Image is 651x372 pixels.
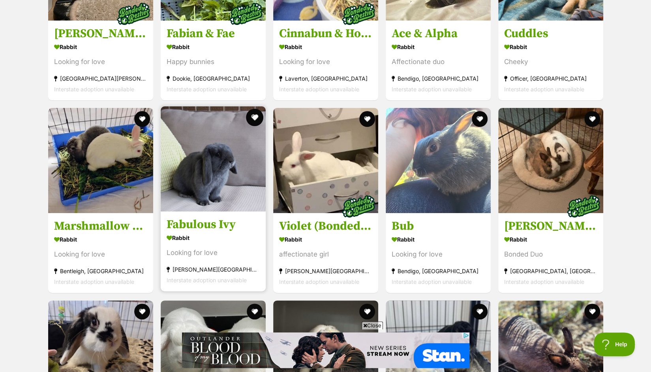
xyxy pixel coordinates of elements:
[504,26,597,41] h3: Cuddles
[504,86,584,93] span: Interstate adoption unavailable
[54,249,147,260] div: Looking for love
[392,278,472,285] span: Interstate adoption unavailable
[386,20,491,100] a: Ace & Alpha Rabbit Affectionate duo Bendigo, [GEOGRAPHIC_DATA] Interstate adoption unavailable fa...
[498,20,603,100] a: Cuddles Rabbit Cheeky Officer, [GEOGRAPHIC_DATA] Interstate adoption unavailable favourite
[392,26,485,41] h3: Ace & Alpha
[279,26,372,41] h3: Cinnabun & Hopscotch
[167,247,260,258] div: Looking for love
[273,20,378,100] a: Cinnabun & Hopscotch Rabbit Looking for love Laverton, [GEOGRAPHIC_DATA] Interstate adoption unav...
[584,111,600,127] button: favourite
[504,266,597,276] div: [GEOGRAPHIC_DATA], [GEOGRAPHIC_DATA]
[167,277,247,283] span: Interstate adoption unavailable
[54,266,147,276] div: Bentleigh, [GEOGRAPHIC_DATA]
[392,219,485,234] h3: Bub
[504,249,597,260] div: Bonded Duo
[386,108,491,213] img: Bub
[48,20,153,100] a: [PERSON_NAME] & [PERSON_NAME] Rabbit Looking for love [GEOGRAPHIC_DATA][PERSON_NAME], [GEOGRAPHIC...
[362,321,383,329] span: Close
[161,211,266,291] a: Fabulous Ivy Rabbit Looking for love [PERSON_NAME][GEOGRAPHIC_DATA] Interstate adoption unavailab...
[279,86,359,93] span: Interstate adoption unavailable
[392,73,485,84] div: Bendigo, [GEOGRAPHIC_DATA]
[279,266,372,276] div: [PERSON_NAME][GEOGRAPHIC_DATA]
[167,264,260,275] div: [PERSON_NAME][GEOGRAPHIC_DATA]
[273,213,378,293] a: Violet (Bonded with [PERSON_NAME]) Rabbit affectionate girl [PERSON_NAME][GEOGRAPHIC_DATA] Inters...
[504,219,597,234] h3: [PERSON_NAME] & [PERSON_NAME]
[54,57,147,67] div: Looking for love
[54,26,147,41] h3: [PERSON_NAME] & [PERSON_NAME]
[167,73,260,84] div: Dookie, [GEOGRAPHIC_DATA]
[273,108,378,213] img: Violet (Bonded with Vivi)
[386,213,491,293] a: Bub Rabbit Looking for love Bendigo, [GEOGRAPHIC_DATA] Interstate adoption unavailable favourite
[279,249,372,260] div: affectionate girl
[472,304,488,319] button: favourite
[161,20,266,100] a: Fabian & Fae Rabbit Happy bunnies Dookie, [GEOGRAPHIC_DATA] Interstate adoption unavailable favou...
[498,213,603,293] a: [PERSON_NAME] & [PERSON_NAME] Rabbit Bonded Duo [GEOGRAPHIC_DATA], [GEOGRAPHIC_DATA] Interstate a...
[392,86,472,93] span: Interstate adoption unavailable
[504,57,597,67] div: Cheeky
[167,232,260,244] div: Rabbit
[392,41,485,53] div: Rabbit
[498,108,603,213] img: Billy & Lilly
[392,266,485,276] div: Bendigo, [GEOGRAPHIC_DATA]
[279,278,359,285] span: Interstate adoption unavailable
[279,234,372,245] div: Rabbit
[167,26,260,41] h3: Fabian & Fae
[504,234,597,245] div: Rabbit
[359,304,375,319] button: favourite
[504,73,597,84] div: Officer, [GEOGRAPHIC_DATA]
[504,278,584,285] span: Interstate adoption unavailable
[564,187,603,226] img: bonded besties
[182,332,469,368] iframe: Advertisement
[54,41,147,53] div: Rabbit
[279,73,372,84] div: Laverton, [GEOGRAPHIC_DATA]
[392,57,485,67] div: Affectionate duo
[54,73,147,84] div: [GEOGRAPHIC_DATA][PERSON_NAME], [GEOGRAPHIC_DATA]
[161,106,266,211] img: Fabulous Ivy
[54,278,134,285] span: Interstate adoption unavailable
[504,41,597,53] div: Rabbit
[472,111,488,127] button: favourite
[279,57,372,67] div: Looking for love
[134,304,150,319] button: favourite
[594,332,635,356] iframe: Help Scout Beacon - Open
[48,213,153,293] a: Marshmallow & Stormy Rabbit Looking for love Bentleigh, [GEOGRAPHIC_DATA] Interstate adoption una...
[392,249,485,260] div: Looking for love
[279,41,372,53] div: Rabbit
[167,86,247,93] span: Interstate adoption unavailable
[134,111,150,127] button: favourite
[584,304,600,319] button: favourite
[167,217,260,232] h3: Fabulous Ivy
[48,108,153,213] img: Marshmallow & Stormy
[339,187,378,226] img: bonded besties
[279,219,372,234] h3: Violet (Bonded with [PERSON_NAME])
[167,57,260,67] div: Happy bunnies
[54,234,147,245] div: Rabbit
[54,219,147,234] h3: Marshmallow & Stormy
[167,41,260,53] div: Rabbit
[392,234,485,245] div: Rabbit
[54,86,134,93] span: Interstate adoption unavailable
[247,304,263,319] button: favourite
[359,111,375,127] button: favourite
[246,109,263,126] button: favourite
